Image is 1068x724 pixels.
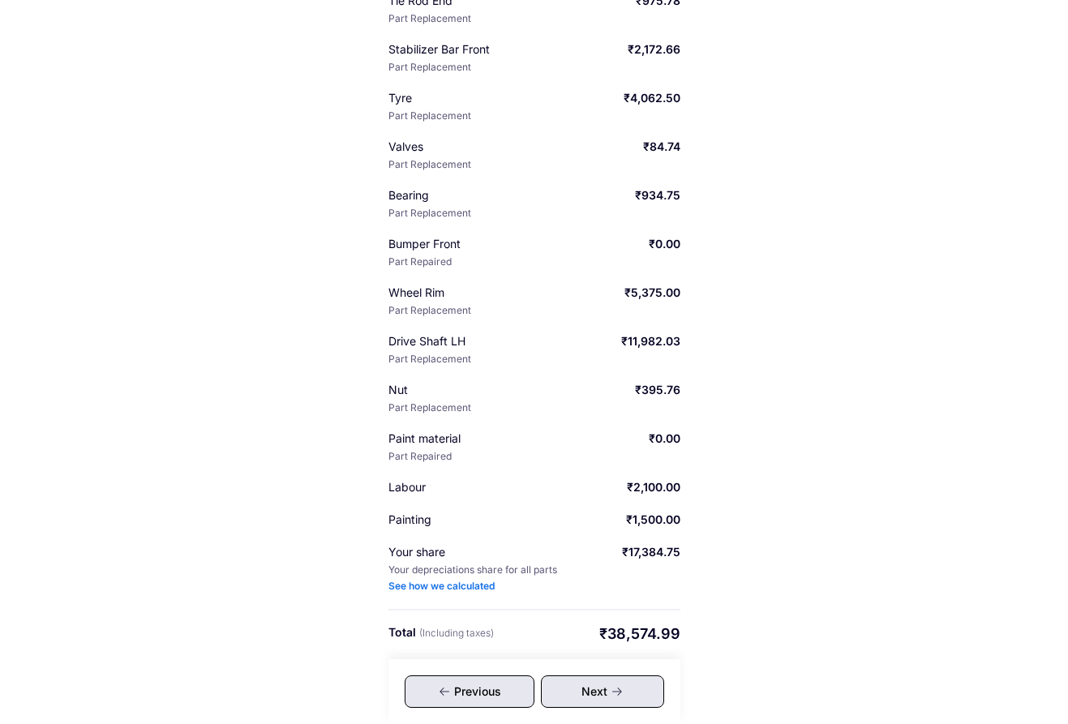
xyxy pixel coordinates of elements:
div: Your share [388,544,538,560]
div: ₹2,172.66 [628,41,680,58]
div: ₹5,375.00 [624,285,680,301]
div: Labour [388,479,538,495]
div: Your depreciations share for all parts [388,563,557,576]
div: Part Replacement [388,304,471,317]
div: ₹38,574.99 [599,624,680,644]
span: (Including taxes) [419,627,494,639]
div: ₹395.76 [635,382,680,398]
div: Part Replacement [388,158,471,171]
div: ₹1,500.00 [626,512,680,528]
div: Part Repaired [388,450,452,463]
div: Part Replacement [388,61,471,74]
div: ₹17,384.75 [622,544,680,560]
div: Bumper Front [388,236,538,252]
div: See how we calculated [388,580,495,593]
div: Tyre [388,90,538,106]
div: Part Replacement [388,401,471,414]
div: Bearing [388,187,538,203]
div: Stabilizer Bar Front [388,41,538,58]
div: ₹0.00 [649,431,680,447]
div: Drive Shaft LH [388,333,538,349]
div: ₹2,100.00 [627,479,680,495]
div: ₹11,982.03 [621,333,680,349]
div: ₹0.00 [649,236,680,252]
div: ₹934.75 [635,187,680,203]
div: Paint material [388,431,538,447]
div: Part Replacement [388,207,471,220]
div: Wheel Rim [388,285,538,301]
div: Previous [405,675,534,708]
div: Part Replacement [388,12,471,25]
div: ₹84.74 [643,139,680,155]
div: ₹4,062.50 [624,90,680,106]
div: Part Replacement [388,109,471,122]
div: Nut [388,382,538,398]
div: Next [541,675,664,708]
div: Total [388,624,494,644]
div: Part Repaired [388,255,452,268]
div: Painting [388,512,538,528]
div: Part Replacement [388,353,471,366]
div: Valves [388,139,538,155]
